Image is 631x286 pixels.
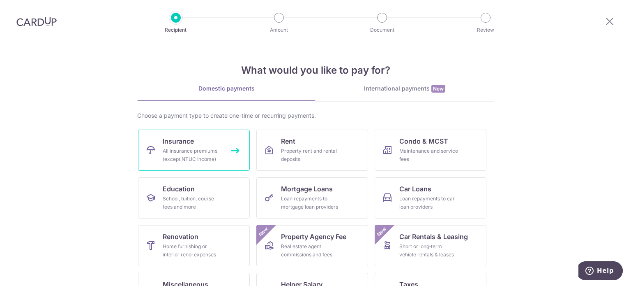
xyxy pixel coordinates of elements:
[138,225,250,266] a: RenovationHome furnishing or interior reno-expenses
[352,26,412,34] p: Document
[399,232,468,242] span: Car Rentals & Leasing
[163,184,195,194] span: Education
[138,177,250,219] a: EducationSchool, tuition, course fees and more
[163,136,194,146] span: Insurance
[138,130,250,171] a: InsuranceAll insurance premiums (except NTUC Income)
[18,6,35,13] span: Help
[281,195,340,211] div: Loan repayments to mortgage loan providers
[163,195,222,211] div: School, tuition, course fees and more
[431,85,445,93] span: New
[137,63,494,78] h4: What would you like to pay for?
[281,232,346,242] span: Property Agency Fee
[281,184,333,194] span: Mortgage Loans
[256,177,368,219] a: Mortgage LoansLoan repayments to mortgage loan providers
[163,232,198,242] span: Renovation
[375,225,389,239] span: New
[399,242,458,259] div: Short or long‑term vehicle rentals & leases
[281,147,340,163] div: Property rent and rental deposits
[145,26,206,34] p: Recipient
[137,84,315,93] div: Domestic payments
[257,225,270,239] span: New
[375,130,486,171] a: Condo & MCSTMaintenance and service fees
[375,225,486,266] a: Car Rentals & LeasingShort or long‑term vehicle rentals & leasesNew
[455,26,516,34] p: Review
[399,184,431,194] span: Car Loans
[375,177,486,219] a: Car LoansLoan repayments to car loan providers
[249,26,309,34] p: Amount
[399,147,458,163] div: Maintenance and service fees
[137,112,494,120] div: Choose a payment type to create one-time or recurring payments.
[281,242,340,259] div: Real estate agent commissions and fees
[16,16,57,26] img: CardUp
[315,84,494,93] div: International payments
[281,136,295,146] span: Rent
[399,136,448,146] span: Condo & MCST
[578,261,623,282] iframe: Opens a widget where you can find more information
[163,242,222,259] div: Home furnishing or interior reno-expenses
[256,225,368,266] a: Property Agency FeeReal estate agent commissions and feesNew
[256,130,368,171] a: RentProperty rent and rental deposits
[163,147,222,163] div: All insurance premiums (except NTUC Income)
[399,195,458,211] div: Loan repayments to car loan providers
